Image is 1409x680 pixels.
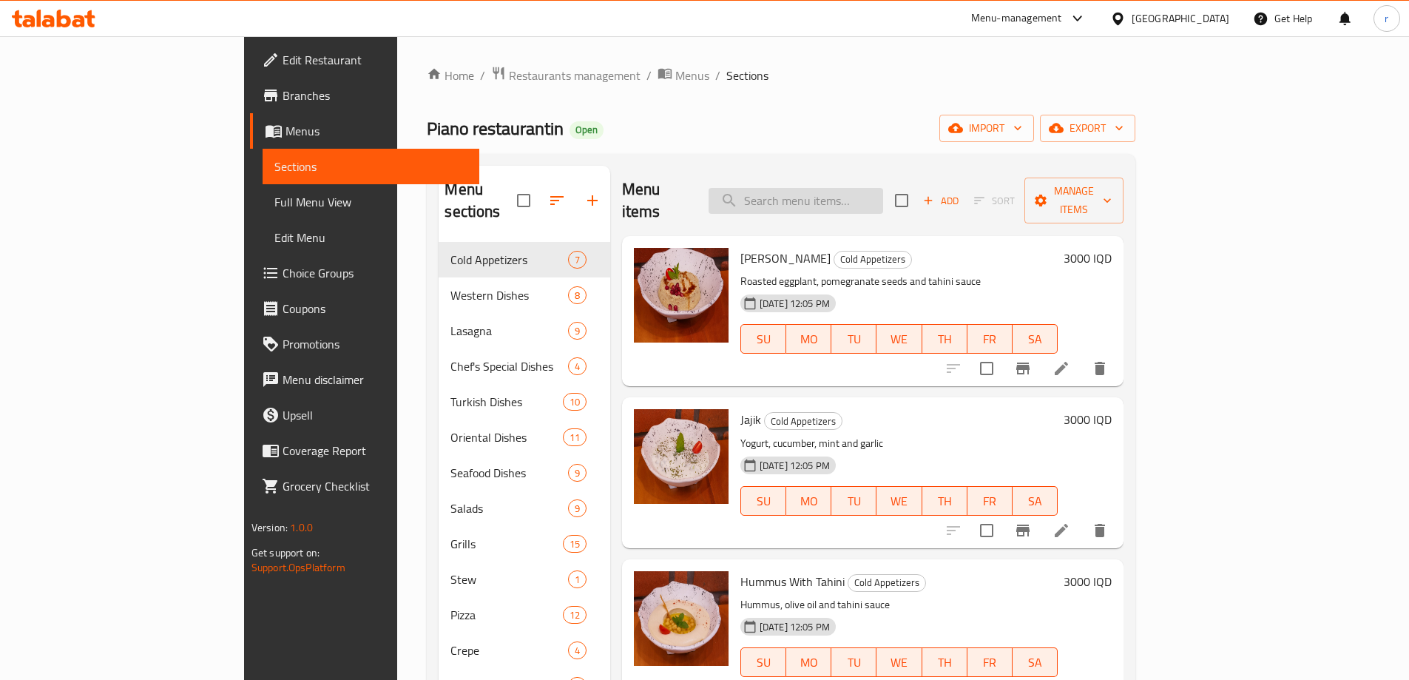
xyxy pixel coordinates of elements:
[290,518,313,537] span: 1.0.0
[634,571,729,666] img: Hummus With Tahini
[740,486,786,516] button: SU
[283,477,467,495] span: Grocery Checklist
[1052,522,1070,539] a: Edit menu item
[834,251,911,268] span: Cold Appetizers
[450,286,567,304] span: Western Dishes
[1082,351,1118,386] button: delete
[263,220,479,255] a: Edit Menu
[283,87,467,104] span: Branches
[1064,409,1112,430] h6: 3000 IQD
[928,491,962,512] span: TH
[964,189,1024,212] span: Select section first
[1040,115,1135,142] button: export
[274,193,467,211] span: Full Menu View
[837,329,871,350] span: TU
[1005,351,1041,386] button: Branch-specific-item
[480,67,485,84] li: /
[450,251,567,269] span: Cold Appetizers
[634,409,729,504] img: Jajik
[876,486,922,516] button: WE
[1385,10,1388,27] span: r
[973,652,1007,673] span: FR
[251,558,345,577] a: Support.OpsPlatform
[564,431,586,445] span: 11
[876,324,922,354] button: WE
[539,183,575,218] span: Sort sections
[439,633,609,668] div: Crepe4
[250,468,479,504] a: Grocery Checklist
[568,357,587,375] div: items
[922,324,967,354] button: TH
[754,297,836,311] span: [DATE] 12:05 PM
[922,647,967,677] button: TH
[569,324,586,338] span: 9
[250,78,479,113] a: Branches
[250,433,479,468] a: Coverage Report
[646,67,652,84] li: /
[575,183,610,218] button: Add section
[1024,178,1124,223] button: Manage items
[973,491,1007,512] span: FR
[568,322,587,340] div: items
[251,543,320,562] span: Get support on:
[569,289,586,303] span: 8
[250,397,479,433] a: Upsell
[740,408,761,431] span: Jajik
[285,122,467,140] span: Menus
[250,113,479,149] a: Menus
[786,324,831,354] button: MO
[450,606,562,624] span: Pizza
[563,535,587,553] div: items
[568,570,587,588] div: items
[831,324,876,354] button: TU
[450,499,567,517] span: Salads
[250,326,479,362] a: Promotions
[967,647,1013,677] button: FR
[450,464,567,482] span: Seafood Dishes
[1018,329,1052,350] span: SA
[1064,571,1112,592] h6: 3000 IQD
[1132,10,1229,27] div: [GEOGRAPHIC_DATA]
[450,393,562,411] span: Turkish Dishes
[569,644,586,658] span: 4
[1018,652,1052,673] span: SA
[917,189,964,212] span: Add item
[740,596,1058,614] p: Hummus, olive oil and tahini sauce
[450,428,562,446] div: Oriental Dishes
[848,574,926,592] div: Cold Appetizers
[568,286,587,304] div: items
[837,652,871,673] span: TU
[1064,248,1112,269] h6: 3000 IQD
[570,121,604,139] div: Open
[439,420,609,455] div: Oriental Dishes11
[491,66,641,85] a: Restaurants management
[1052,360,1070,377] a: Edit menu item
[427,112,564,145] span: Piano restaurantin
[564,608,586,622] span: 12
[882,652,916,673] span: WE
[792,329,825,350] span: MO
[658,66,709,85] a: Menus
[450,642,567,659] span: Crepe
[283,51,467,69] span: Edit Restaurant
[283,371,467,388] span: Menu disclaimer
[450,535,562,553] div: Grills
[439,277,609,313] div: Western Dishes8
[283,300,467,317] span: Coupons
[563,428,587,446] div: items
[1013,486,1058,516] button: SA
[1052,119,1124,138] span: export
[439,491,609,526] div: Salads9
[971,515,1002,546] span: Select to update
[508,185,539,216] span: Select all sections
[439,349,609,384] div: Chef's Special Dishes4
[450,570,567,588] div: Stew
[837,491,871,512] span: TU
[831,486,876,516] button: TU
[445,178,516,223] h2: Menu sections
[634,248,729,343] img: Baba Ghannoug
[747,491,780,512] span: SU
